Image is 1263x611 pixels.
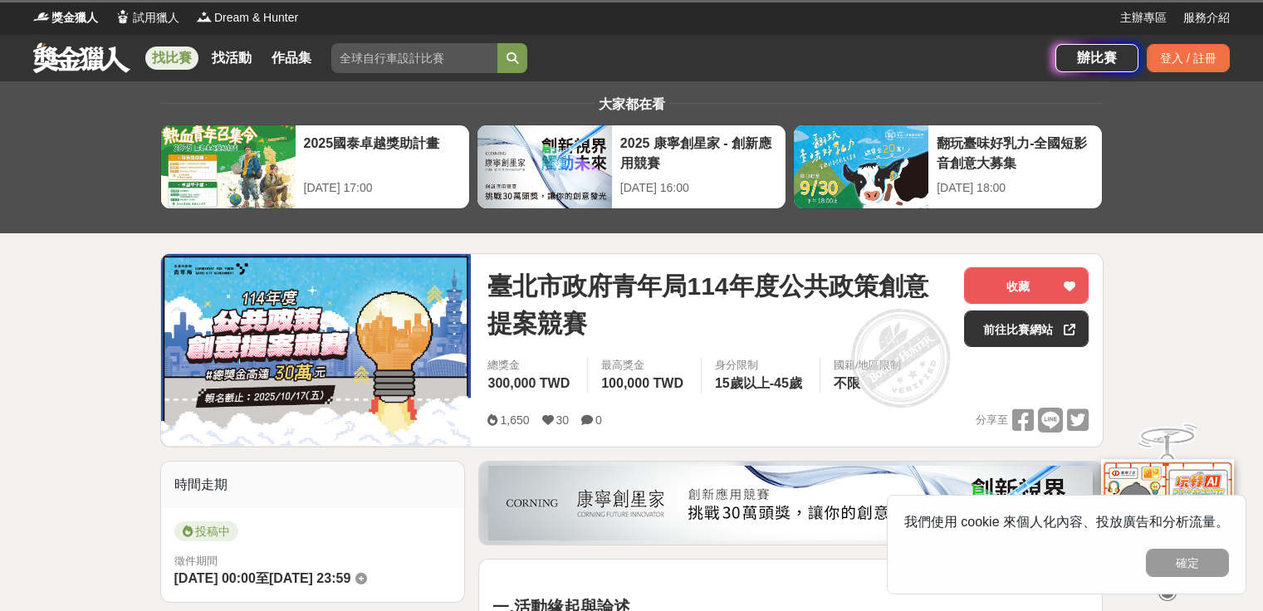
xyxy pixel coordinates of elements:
[964,310,1089,347] a: 前往比賽網站
[601,376,683,390] span: 100,000 TWD
[620,134,777,171] div: 2025 康寧創星家 - 創新應用競賽
[115,8,131,25] img: Logo
[174,521,238,541] span: 投稿中
[937,179,1094,197] div: [DATE] 18:00
[1120,9,1167,27] a: 主辦專區
[715,357,806,374] div: 身分限制
[834,376,860,390] span: 不限
[33,9,98,27] a: Logo獎金獵人
[500,413,529,427] span: 1,650
[1146,549,1229,577] button: 確定
[937,134,1094,171] div: 翻玩臺味好乳力-全國短影音創意大募集
[487,376,570,390] span: 300,000 TWD
[487,267,951,342] span: 臺北市政府青年局114年度公共政策創意提案競賽
[595,97,669,111] span: 大家都在看
[556,413,570,427] span: 30
[205,46,258,70] a: 找活動
[1055,44,1138,72] a: 辦比賽
[601,357,688,374] span: 最高獎金
[161,462,465,508] div: 時間走期
[115,9,179,27] a: Logo試用獵人
[331,43,497,73] input: 全球自行車設計比賽
[834,357,902,374] div: 國籍/地區限制
[133,9,179,27] span: 試用獵人
[174,571,256,585] span: [DATE] 00:00
[715,376,802,390] span: 15歲以上-45歲
[595,413,602,427] span: 0
[487,357,574,374] span: 總獎金
[488,466,1093,540] img: be6ed63e-7b41-4cb8-917a-a53bd949b1b4.png
[1101,449,1234,560] img: d2146d9a-e6f6-4337-9592-8cefde37ba6b.png
[1183,9,1230,27] a: 服務介紹
[256,571,269,585] span: 至
[196,9,298,27] a: LogoDream & Hunter
[161,254,472,446] img: Cover Image
[620,179,777,197] div: [DATE] 16:00
[904,515,1229,529] span: 我們使用 cookie 來個人化內容、投放廣告和分析流量。
[304,179,461,197] div: [DATE] 17:00
[196,8,213,25] img: Logo
[793,125,1103,209] a: 翻玩臺味好乳力-全國短影音創意大募集[DATE] 18:00
[269,571,350,585] span: [DATE] 23:59
[174,555,218,567] span: 徵件期間
[160,125,470,209] a: 2025國泰卓越獎助計畫[DATE] 17:00
[477,125,786,209] a: 2025 康寧創星家 - 創新應用競賽[DATE] 16:00
[51,9,98,27] span: 獎金獵人
[1147,44,1230,72] div: 登入 / 註冊
[964,267,1089,304] button: 收藏
[304,134,461,171] div: 2025國泰卓越獎助計畫
[214,9,298,27] span: Dream & Hunter
[33,8,50,25] img: Logo
[145,46,198,70] a: 找比賽
[976,408,1008,433] span: 分享至
[265,46,318,70] a: 作品集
